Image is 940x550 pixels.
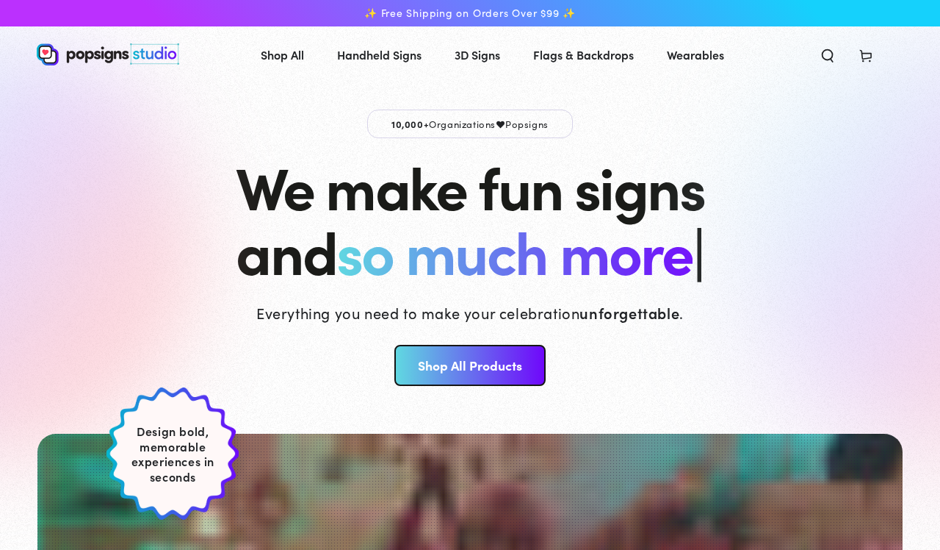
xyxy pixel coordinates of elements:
a: Shop All Products [394,345,545,386]
p: Everything you need to make your celebration . [256,302,684,323]
h1: We make fun signs and [236,153,704,282]
span: ✨ Free Shipping on Orders Over $99 ✨ [364,7,576,20]
p: Organizations Popsigns [367,110,573,138]
a: 3D Signs [444,35,511,74]
strong: unforgettable [579,302,679,323]
span: 10,000+ [391,117,429,130]
a: Wearables [656,35,735,74]
span: | [693,208,704,291]
a: Handheld Signs [326,35,433,74]
span: Handheld Signs [337,44,422,65]
summary: Search our site [809,38,847,71]
span: Shop All [261,44,304,65]
a: Flags & Backdrops [522,35,645,74]
a: Shop All [250,35,315,74]
span: 3D Signs [455,44,500,65]
span: so much more [336,209,693,290]
img: Popsigns Studio [37,43,179,65]
span: Wearables [667,44,724,65]
span: Flags & Backdrops [533,44,634,65]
